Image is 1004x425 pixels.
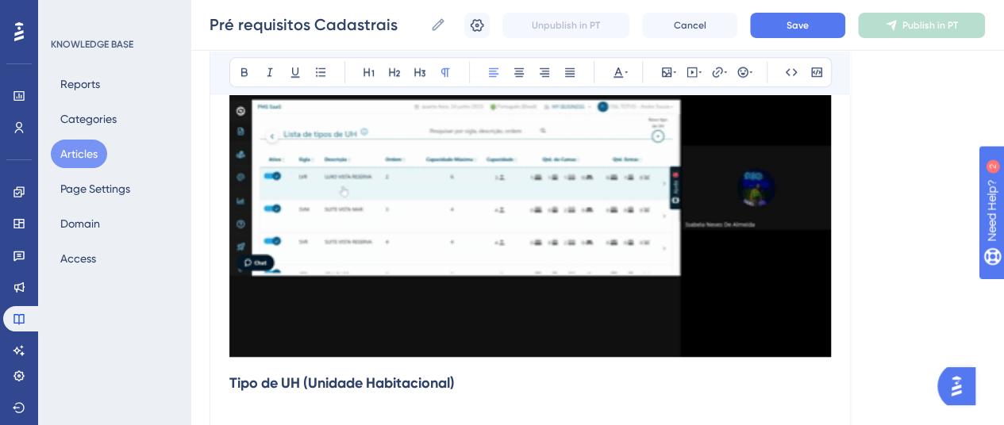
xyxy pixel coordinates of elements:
button: Access [51,244,106,273]
button: Page Settings [51,174,140,203]
span: Need Help? [37,4,99,23]
button: Cancel [642,13,737,38]
button: Articles [51,140,107,168]
input: Article Name [210,13,424,36]
div: KNOWLEDGE BASE [51,38,133,51]
span: Save [787,19,809,32]
span: Publish in PT [902,19,958,32]
span: Unpublish in PT [532,19,600,32]
button: Categories [51,105,126,133]
button: Unpublish in PT [502,13,629,38]
iframe: UserGuiding AI Assistant Launcher [937,362,985,410]
button: Save [750,13,845,38]
button: Reports [51,70,110,98]
button: Publish in PT [858,13,985,38]
button: Domain [51,209,110,238]
strong: Tipo de UH (Unidade Habitacional) [229,374,455,392]
span: Cancel [674,19,706,32]
div: 2 [110,8,115,21]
